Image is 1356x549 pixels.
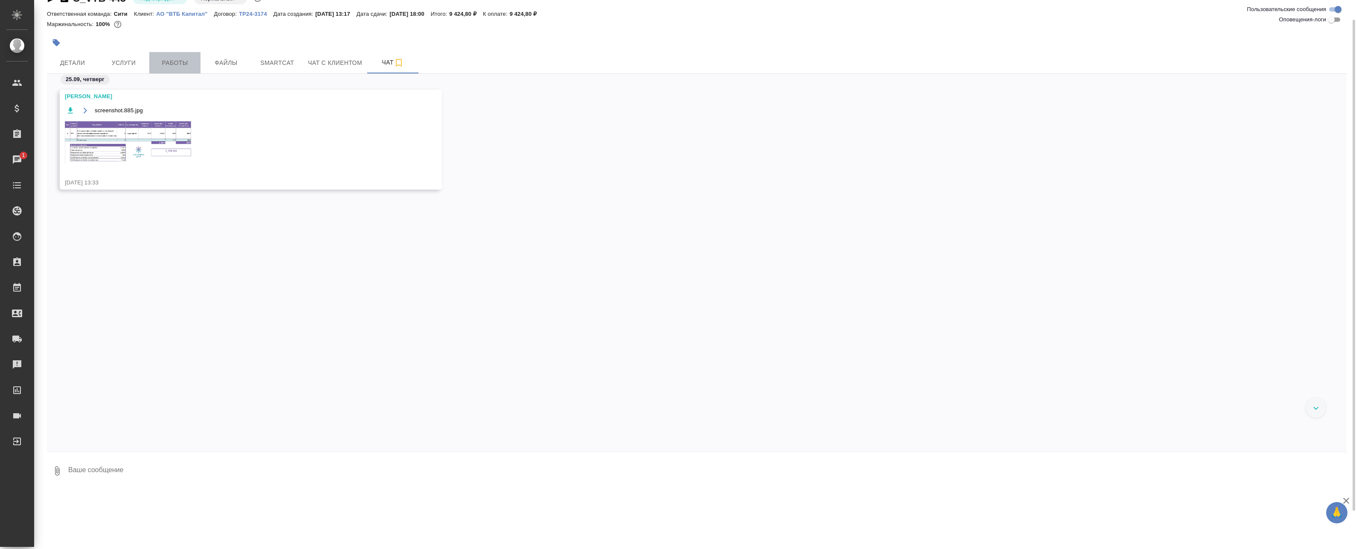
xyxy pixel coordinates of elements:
[156,11,214,17] p: АО "ВТБ Капитал"
[308,58,362,68] span: Чат с клиентом
[510,11,543,17] p: 9 424,80 ₽
[431,11,449,17] p: Итого:
[154,58,195,68] span: Работы
[103,58,144,68] span: Услуги
[449,11,483,17] p: 9 424,80 ₽
[239,11,273,17] p: ТР24-3174
[483,11,510,17] p: К оплате:
[65,92,412,101] div: [PERSON_NAME]
[1247,5,1326,14] span: Пользовательские сообщения
[357,11,389,17] p: Дата сдачи:
[156,10,214,17] a: АО "ВТБ Капитал"
[17,151,30,160] span: 1
[1326,502,1347,523] button: 🙏
[65,105,75,116] button: Скачать
[1279,15,1326,24] span: Оповещения-логи
[65,178,412,187] div: [DATE] 13:33
[47,21,96,27] p: Маржинальность:
[66,75,105,84] p: 25.09, четверг
[52,58,93,68] span: Детали
[47,11,114,17] p: Ответственная команда:
[95,106,143,115] span: screenshot.885.jpg
[65,120,193,164] img: screenshot.885.jpg
[315,11,357,17] p: [DATE] 13:17
[372,57,413,68] span: Чат
[96,21,112,27] p: 100%
[273,11,315,17] p: Дата создания:
[389,11,431,17] p: [DATE] 18:00
[114,11,134,17] p: Сити
[239,10,273,17] a: ТР24-3174
[206,58,247,68] span: Файлы
[214,11,239,17] p: Договор:
[257,58,298,68] span: Smartcat
[2,149,32,170] a: 1
[47,33,66,52] button: Добавить тэг
[80,105,90,116] button: Открыть на драйве
[112,19,123,30] button: 0.00 RUB;
[134,11,156,17] p: Клиент:
[1330,504,1344,522] span: 🙏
